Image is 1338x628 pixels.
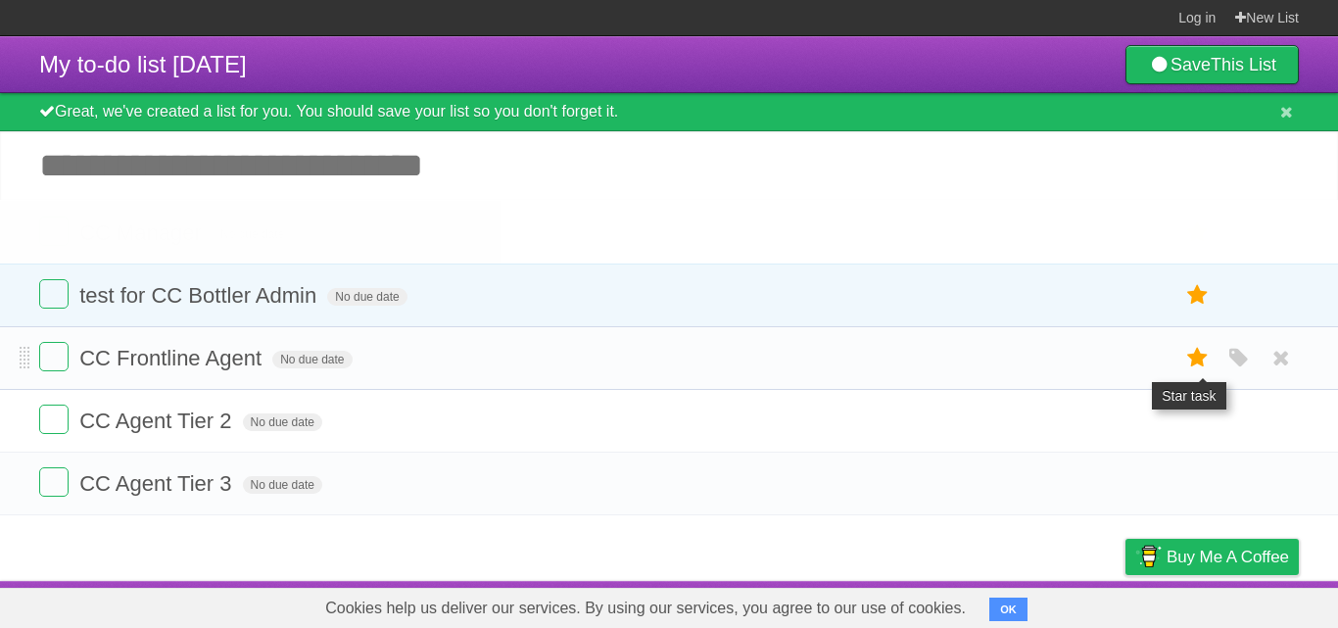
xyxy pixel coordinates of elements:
a: Suggest a feature [1175,586,1299,623]
span: CC Manager [79,220,207,245]
a: SaveThis List [1125,45,1299,84]
b: This List [1211,55,1276,74]
img: Buy me a coffee [1135,540,1162,573]
label: Star task [1179,342,1217,374]
a: Terms [1033,586,1076,623]
span: No due date [327,288,406,306]
a: Privacy [1100,586,1151,623]
span: Buy me a coffee [1167,540,1289,574]
span: No due date [213,225,292,243]
label: Done [39,405,69,434]
label: Done [39,467,69,497]
a: Buy me a coffee [1125,539,1299,575]
span: My to-do list [DATE] [39,51,247,77]
label: Done [39,279,69,309]
span: No due date [272,351,352,368]
a: Developers [930,586,1009,623]
span: CC Agent Tier 2 [79,409,236,433]
span: CC Agent Tier 3 [79,471,236,496]
span: No due date [243,476,322,494]
label: Star task [1179,279,1217,312]
a: About [865,586,906,623]
span: Cookies help us deliver our services. By using our services, you agree to our use of cookies. [306,589,985,628]
label: Star task [1179,217,1217,249]
span: CC Frontline Agent [79,346,266,370]
button: OK [989,598,1027,621]
span: test for CC Bottler Admin [79,283,321,308]
label: Done [39,217,69,246]
label: Done [39,342,69,371]
span: No due date [243,413,322,431]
